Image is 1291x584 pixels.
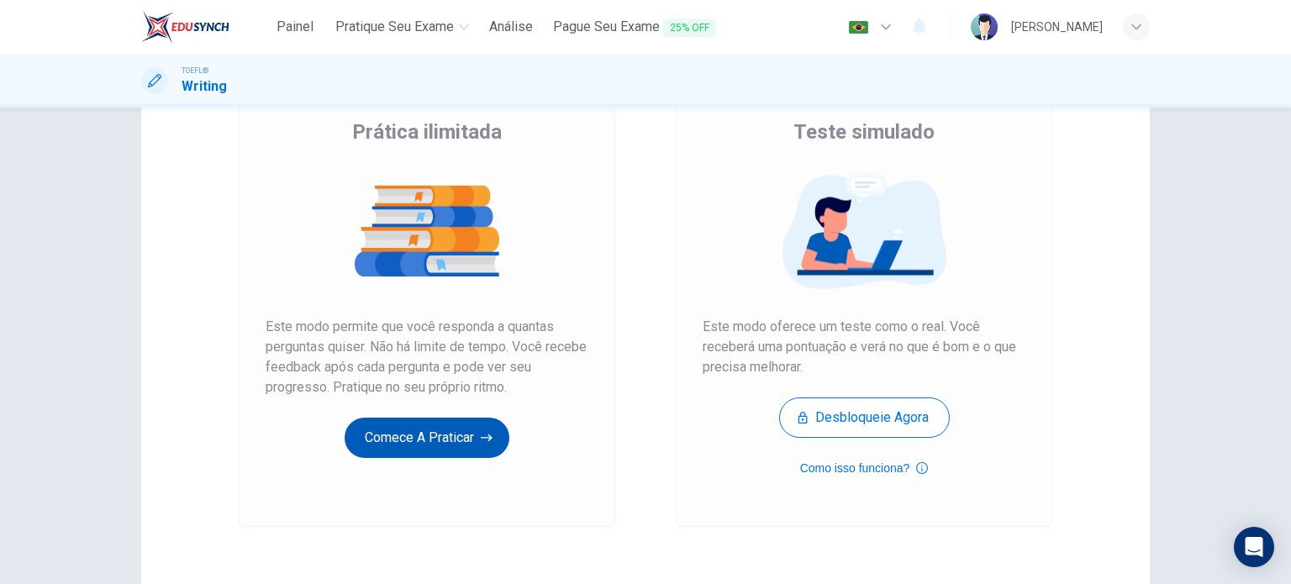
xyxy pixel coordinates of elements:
[268,12,322,43] a: Painel
[268,12,322,42] button: Painel
[141,10,229,44] img: EduSynch logo
[1234,527,1274,567] div: Open Intercom Messenger
[482,12,540,43] a: Análise
[546,12,723,43] button: Pague Seu Exame25% OFF
[489,17,533,37] span: Análise
[1011,17,1103,37] div: [PERSON_NAME]
[793,118,935,145] span: Teste simulado
[141,10,268,44] a: EduSynch logo
[800,458,929,478] button: Como isso funciona?
[182,76,227,97] h1: Writing
[182,65,208,76] span: TOEFL®
[329,12,476,42] button: Pratique seu exame
[352,118,502,145] span: Prática ilimitada
[779,397,950,438] button: Desbloqueie agora
[703,317,1025,377] span: Este modo oferece um teste como o real. Você receberá uma pontuação e verá no que é bom e o que p...
[345,418,509,458] button: Comece a praticar
[266,317,588,397] span: Este modo permite que você responda a quantas perguntas quiser. Não há limite de tempo. Você rece...
[482,12,540,42] button: Análise
[553,17,716,38] span: Pague Seu Exame
[335,17,454,37] span: Pratique seu exame
[971,13,998,40] img: Profile picture
[848,21,869,34] img: pt
[663,18,716,37] span: 25% OFF
[277,17,314,37] span: Painel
